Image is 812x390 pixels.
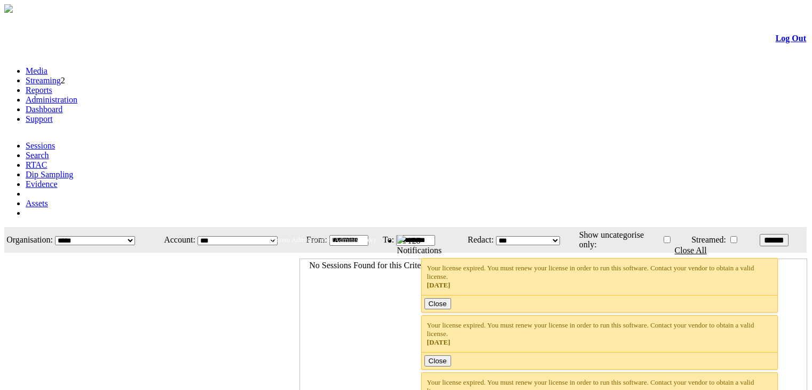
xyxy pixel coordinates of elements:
[427,264,772,290] div: Your license expired. You must renew your license in order to run this software. Contact your ven...
[26,180,58,189] a: Evidence
[675,246,707,255] a: Close All
[397,246,785,255] div: Notifications
[26,151,49,160] a: Search
[424,298,451,309] button: Close
[397,235,406,244] img: bell25.png
[26,160,47,169] a: RTAC
[26,95,77,104] a: Administration
[26,76,61,85] a: Streaming
[26,114,53,123] a: Support
[4,4,13,13] img: arrow-3.png
[427,281,451,289] span: [DATE]
[26,170,73,179] a: Dip Sampling
[240,236,376,244] span: Welcome, System Administrator (Administrator)
[776,34,806,43] a: Log Out
[26,66,48,75] a: Media
[26,105,62,114] a: Dashboard
[156,228,196,252] td: Account:
[424,355,451,366] button: Close
[26,199,48,208] a: Assets
[427,338,451,346] span: [DATE]
[26,141,55,150] a: Sessions
[61,76,65,85] span: 2
[427,321,772,347] div: Your license expired. You must renew your license in order to run this software. Contact your ven...
[5,228,53,252] td: Organisation:
[26,85,52,95] a: Reports
[408,236,421,245] span: 128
